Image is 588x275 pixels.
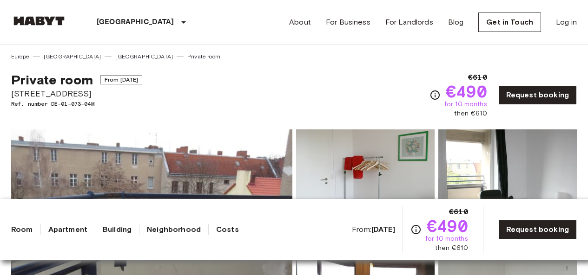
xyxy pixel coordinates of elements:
[444,100,487,109] span: for 10 months
[115,52,173,61] a: [GEOGRAPHIC_DATA]
[438,129,577,251] img: Picture of unit DE-01-073-04M
[468,72,487,83] span: €610
[97,17,174,28] p: [GEOGRAPHIC_DATA]
[448,17,464,28] a: Blog
[216,224,239,235] a: Costs
[425,234,468,243] span: for 10 months
[435,243,468,253] span: then €610
[498,220,577,239] a: Request booking
[410,224,422,235] svg: Check cost overview for full price breakdown. Please note that discounts apply to new joiners onl...
[371,225,395,234] b: [DATE]
[498,85,577,105] a: Request booking
[454,109,487,118] span: then €610
[147,224,201,235] a: Neighborhood
[289,17,311,28] a: About
[48,224,87,235] a: Apartment
[44,52,101,61] a: [GEOGRAPHIC_DATA]
[187,52,220,61] a: Private room
[11,100,142,108] span: Ref. number DE-01-073-04M
[427,217,468,234] span: €490
[11,72,93,88] span: Private room
[449,206,468,217] span: €610
[385,17,433,28] a: For Landlords
[352,224,395,235] span: From:
[100,75,143,84] span: From [DATE]
[429,90,441,101] svg: Check cost overview for full price breakdown. Please note that discounts apply to new joiners onl...
[478,13,541,32] a: Get in Touch
[11,224,33,235] a: Room
[556,17,577,28] a: Log in
[103,224,132,235] a: Building
[446,83,487,100] span: €490
[326,17,370,28] a: For Business
[296,129,435,251] img: Picture of unit DE-01-073-04M
[11,52,29,61] a: Europe
[11,16,67,26] img: Habyt
[11,88,142,100] span: [STREET_ADDRESS]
